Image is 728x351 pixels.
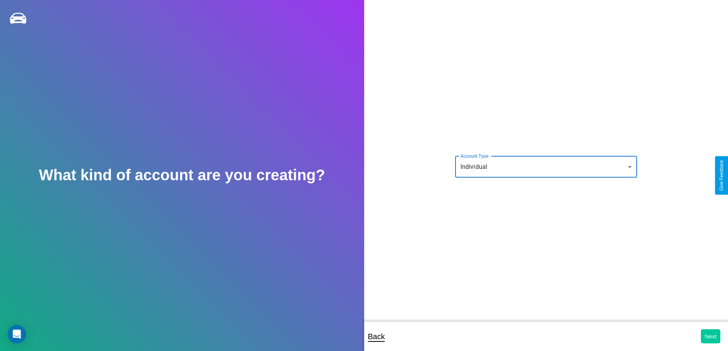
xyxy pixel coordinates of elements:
[8,325,26,343] div: Open Intercom Messenger
[719,160,724,191] div: Give Feedback
[368,330,385,343] p: Back
[455,156,637,178] div: Individual
[39,167,325,184] h2: What kind of account are you creating?
[701,329,720,343] button: Next
[460,153,488,159] label: Account Type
